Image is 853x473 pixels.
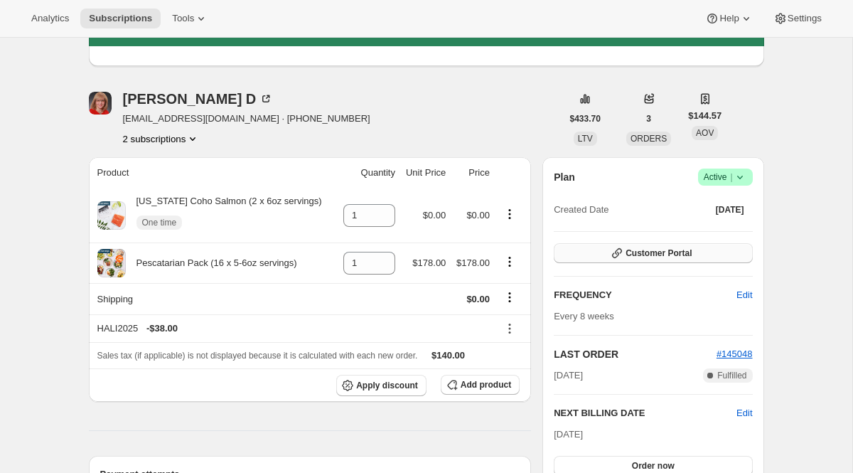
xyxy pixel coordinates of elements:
[554,170,575,184] h2: Plan
[730,171,732,183] span: |
[89,92,112,115] span: Miranda D
[89,283,337,314] th: Shipping
[450,157,494,188] th: Price
[336,157,399,188] th: Quantity
[554,406,736,420] h2: NEXT BILLING DATE
[461,379,511,390] span: Add product
[456,257,490,268] span: $178.00
[554,368,583,383] span: [DATE]
[646,113,651,124] span: 3
[356,380,418,391] span: Apply discount
[578,134,593,144] span: LTV
[97,321,490,336] div: HALI2025
[466,210,490,220] span: $0.00
[412,257,446,268] span: $178.00
[97,351,418,361] span: Sales tax (if applicable) is not displayed because it is calculated with each new order.
[704,170,747,184] span: Active
[163,9,217,28] button: Tools
[719,13,739,24] span: Help
[554,288,736,302] h2: FREQUENCY
[146,321,178,336] span: - $38.00
[498,254,521,270] button: Product actions
[554,347,717,361] h2: LAST ORDER
[123,112,370,126] span: [EMAIL_ADDRESS][DOMAIN_NAME] · [PHONE_NUMBER]
[717,347,753,361] button: #145048
[631,134,667,144] span: ORDERS
[717,349,753,359] a: #145048
[80,9,161,28] button: Subscriptions
[688,109,721,123] span: $144.57
[431,350,465,361] span: $140.00
[765,9,830,28] button: Settings
[423,210,446,220] span: $0.00
[554,243,752,263] button: Customer Portal
[788,13,822,24] span: Settings
[554,429,583,440] span: [DATE]
[142,217,177,228] span: One time
[336,375,426,396] button: Apply discount
[554,203,608,217] span: Created Date
[126,256,297,270] div: Pescatarian Pack (16 x 5-6oz servings)
[466,294,490,304] span: $0.00
[626,248,692,259] span: Customer Portal
[441,375,520,395] button: Add product
[554,311,614,321] span: Every 8 weeks
[498,206,521,222] button: Product actions
[717,370,746,381] span: Fulfilled
[31,13,69,24] span: Analytics
[736,406,752,420] button: Edit
[23,9,77,28] button: Analytics
[632,460,675,472] span: Order now
[697,9,761,28] button: Help
[716,204,744,216] span: [DATE]
[123,132,200,146] button: Product actions
[638,109,660,129] button: 3
[728,284,761,307] button: Edit
[399,157,450,188] th: Unit Price
[498,289,521,305] button: Shipping actions
[123,92,274,106] div: [PERSON_NAME] D
[89,13,152,24] span: Subscriptions
[570,113,601,124] span: $433.70
[707,200,753,220] button: [DATE]
[562,109,609,129] button: $433.70
[126,194,322,237] div: [US_STATE] Coho Salmon (2 x 6oz servings)
[696,128,714,138] span: AOV
[736,288,752,302] span: Edit
[172,13,194,24] span: Tools
[89,157,337,188] th: Product
[97,201,126,230] img: product img
[97,249,126,277] img: product img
